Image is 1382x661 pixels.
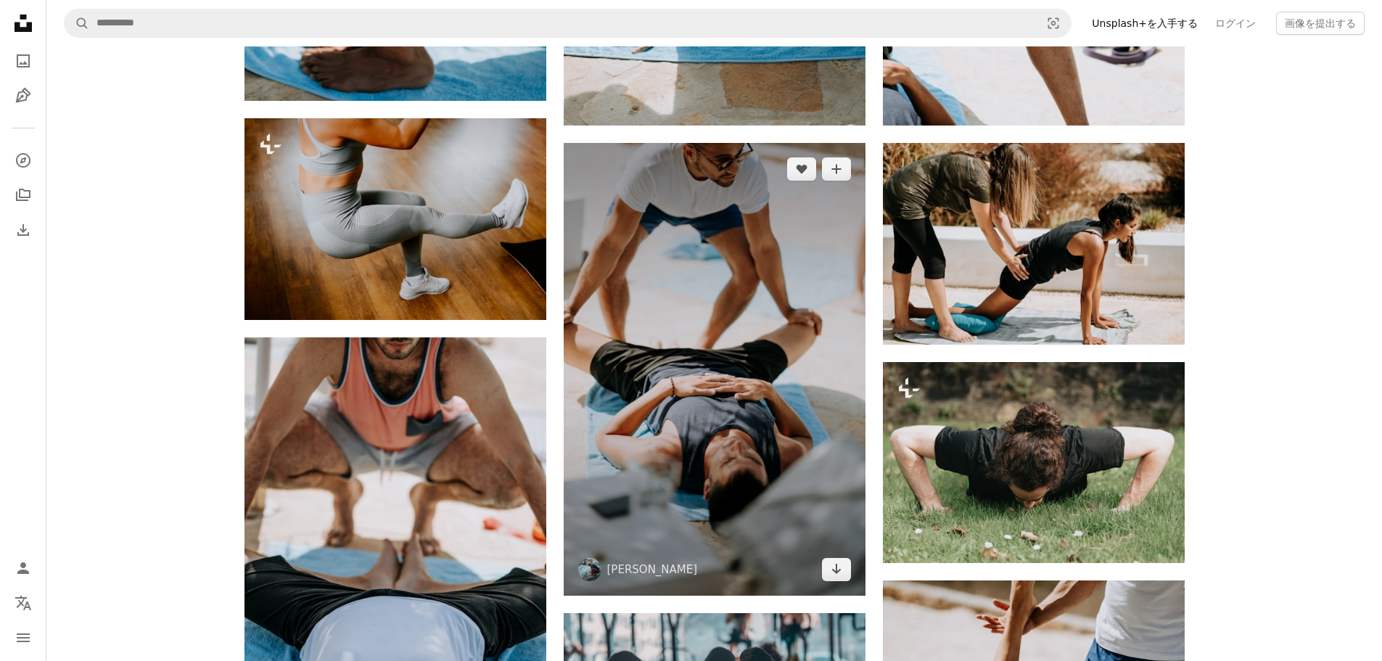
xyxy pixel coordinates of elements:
[9,46,38,75] a: 写真
[883,237,1185,250] a: 黒いタンクトップと黒いショートパンツを着た女性がマットにひざまずく
[9,215,38,245] a: ダウンロード履歴
[1276,12,1365,35] button: 画像を提出する
[9,588,38,617] button: 言語
[9,623,38,652] button: メニュー
[244,118,546,320] img: 木の床でしゃがむ運動をする女性
[564,143,865,596] img: 昼間、男の足を押す男
[9,81,38,110] a: イラスト
[822,558,851,581] a: ダウンロード
[64,9,1072,38] form: サイト内でビジュアルを探す
[244,540,546,553] a: タオルの上で背筋を伸ばす男
[883,362,1185,563] img: 草の中で腕立て伏せをする黒いシャツを着た男
[65,9,89,37] button: Unsplashで検索する
[244,212,546,225] a: 木の床でしゃがむ運動をする女性
[578,558,601,581] img: Annie Sprattのプロフィールを見る
[607,562,698,577] a: [PERSON_NAME]
[1083,12,1206,35] a: Unsplash+を入手する
[822,157,851,181] button: コレクションに追加する
[564,362,865,375] a: 昼間、男の足を押す男
[787,157,816,181] button: いいね！
[9,181,38,210] a: コレクション
[883,456,1185,469] a: 草の中で腕立て伏せをする黒いシャツを着た男
[1036,9,1071,37] button: ビジュアル検索
[9,554,38,583] a: ログイン / 登録する
[9,9,38,41] a: ホーム — Unsplash
[883,143,1185,345] img: 黒いタンクトップと黒いショートパンツを着た女性がマットにひざまずく
[9,146,38,175] a: 探す
[1206,12,1264,35] a: ログイン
